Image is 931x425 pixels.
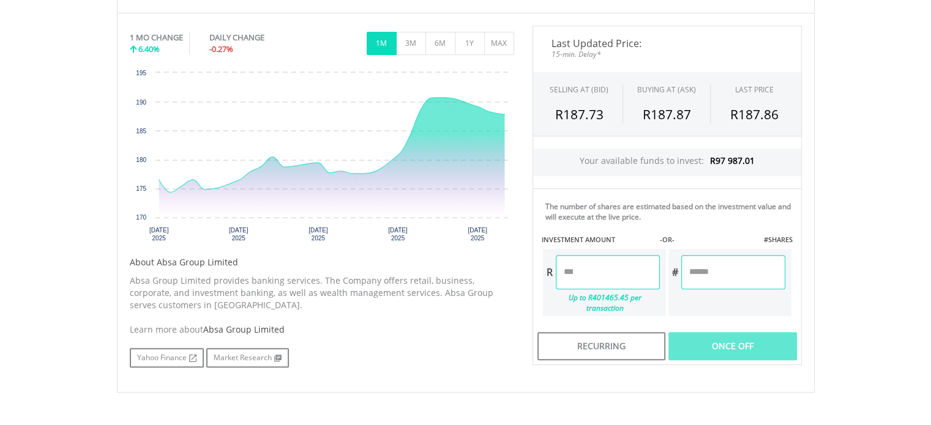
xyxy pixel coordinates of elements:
[537,332,665,360] div: Recurring
[203,323,285,335] span: Absa Group Limited
[138,43,160,54] span: 6.40%
[668,255,681,289] div: #
[308,227,328,242] text: [DATE] 2025
[209,32,305,43] div: DAILY CHANGE
[533,149,801,176] div: Your available funds to invest:
[542,48,792,60] span: 15-min. Delay*
[425,32,455,55] button: 6M
[206,348,289,368] a: Market Research
[396,32,426,55] button: 3M
[763,235,792,245] label: #SHARES
[136,70,146,76] text: 195
[130,32,183,43] div: 1 MO CHANGE
[149,227,168,242] text: [DATE] 2025
[668,332,796,360] div: Once Off
[130,323,514,336] div: Learn more about
[542,235,615,245] label: INVESTMENT AMOUNT
[136,128,146,135] text: 185
[130,275,514,311] p: Absa Group Limited provides banking services. The Company offers retail, business, corporate, and...
[637,84,696,95] span: BUYING AT (ASK)
[550,84,608,95] div: SELLING AT (BID)
[130,256,514,268] h5: About Absa Group Limited
[136,214,146,221] text: 170
[730,106,779,123] span: R187.86
[130,67,514,250] div: Chart. Highcharts interactive chart.
[367,32,397,55] button: 1M
[710,155,755,166] span: R97 987.01
[130,67,514,250] svg: Interactive chart
[136,157,146,163] text: 180
[484,32,514,55] button: MAX
[642,106,690,123] span: R187.87
[388,227,408,242] text: [DATE] 2025
[136,99,146,106] text: 190
[555,106,604,123] span: R187.73
[130,348,204,368] a: Yahoo Finance
[735,84,774,95] div: LAST PRICE
[136,185,146,192] text: 175
[659,235,674,245] label: -OR-
[455,32,485,55] button: 1Y
[542,39,792,48] span: Last Updated Price:
[229,227,249,242] text: [DATE] 2025
[543,255,556,289] div: R
[543,289,660,316] div: Up to R401465.45 per transaction
[468,227,487,242] text: [DATE] 2025
[209,43,233,54] span: -0.27%
[545,201,796,222] div: The number of shares are estimated based on the investment value and will execute at the live price.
